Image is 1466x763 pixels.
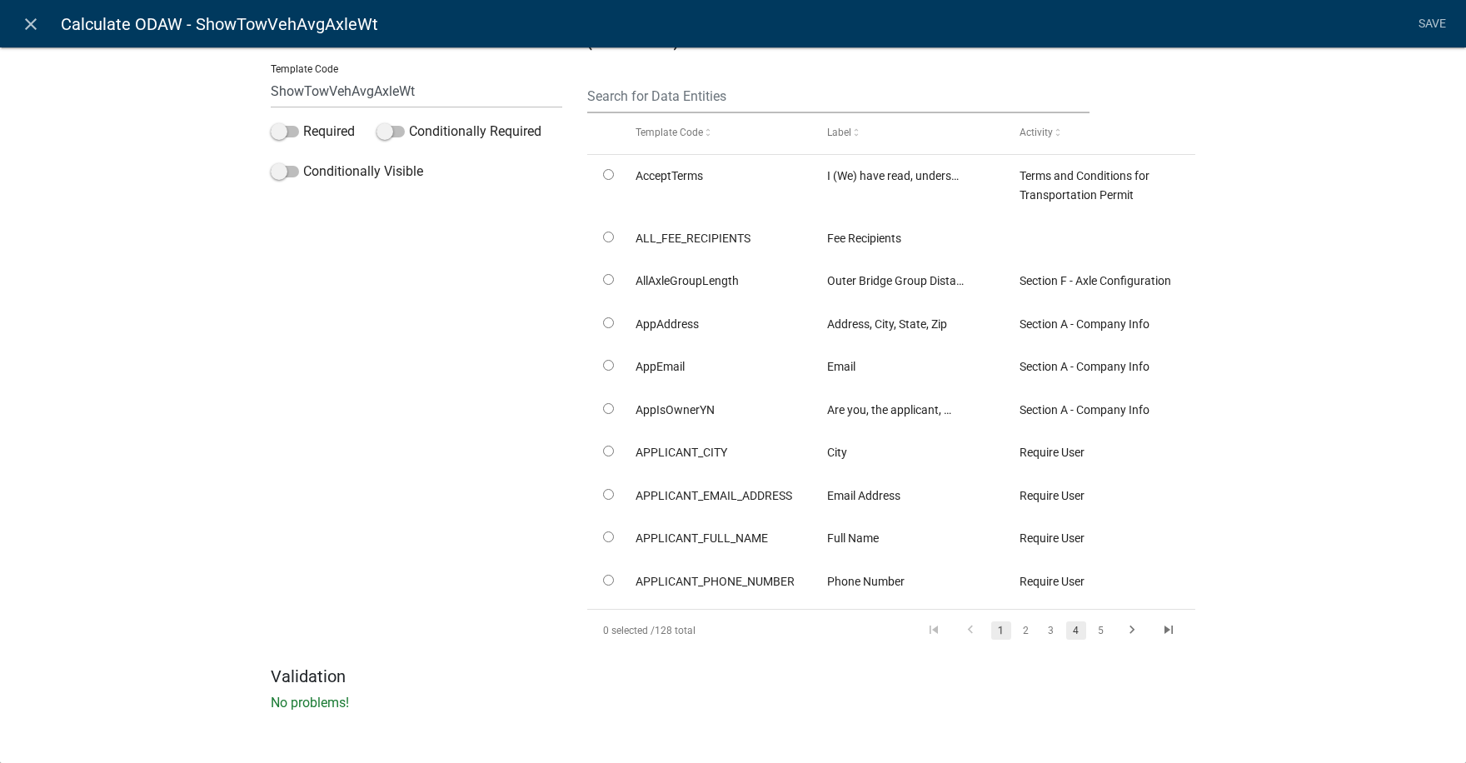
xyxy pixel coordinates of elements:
[1066,621,1086,640] a: 4
[1016,621,1036,640] a: 2
[636,531,768,545] span: APPLICANT_FULL_NAME
[827,317,947,331] span: Address, City, State, Zip
[1039,616,1064,645] li: page 3
[918,621,950,640] a: go to first page
[1020,446,1085,459] span: Require User
[636,169,703,182] span: AcceptTerms
[811,113,1004,153] datatable-header-cell: Label
[636,489,792,502] span: APPLICANT_EMAIL_ADDRESS
[587,79,1090,113] input: Search for Data Entities
[1020,575,1085,588] span: Require User
[1020,127,1053,138] span: Activity
[827,360,855,373] span: Email
[636,575,795,588] span: APPLICANT_PHONE_NUMBER
[955,621,986,640] a: go to previous page
[1089,616,1114,645] li: page 5
[1003,113,1195,153] datatable-header-cell: Activity
[587,610,825,651] div: 128 total
[827,127,851,138] span: Label
[21,14,41,34] i: close
[636,127,703,138] span: Template Code
[1020,403,1149,416] span: Section A - Company Info
[636,446,727,459] span: APPLICANT_CITY
[1020,531,1085,545] span: Require User
[1020,317,1149,331] span: Section A - Company Info
[1041,621,1061,640] a: 3
[827,489,900,502] span: Email Address
[827,274,964,287] span: Outer Bridge Group Dista…
[827,232,901,245] span: Fee Recipients
[376,122,541,142] label: Conditionally Required
[271,122,355,142] label: Required
[1014,616,1039,645] li: page 2
[827,169,959,182] span: I (We) have read, unders…
[271,162,423,182] label: Conditionally Visible
[827,531,879,545] span: Full Name
[636,232,750,245] span: ALL_FEE_RECIPIENTS
[1064,616,1089,645] li: page 4
[271,666,1195,686] h5: Validation
[827,403,951,416] span: Are you, the applicant, …
[989,616,1014,645] li: page 1
[827,446,847,459] span: City
[991,621,1011,640] a: 1
[1020,169,1149,202] span: Terms and Conditions for Transportation Permit
[61,7,378,41] span: Calculate ODAW - ShowTowVehAvgAxleWt
[636,274,739,287] span: AllAxleGroupLength
[636,317,699,331] span: AppAddress
[1020,274,1171,287] span: Section F - Axle Configuration
[636,403,715,416] span: AppIsOwnerYN
[1116,621,1148,640] a: go to next page
[1153,621,1184,640] a: go to last page
[603,625,655,636] span: 0 selected /
[827,575,905,588] span: Phone Number
[271,693,1195,713] p: No problems!
[619,113,811,153] datatable-header-cell: Template Code
[1091,621,1111,640] a: 5
[1020,360,1149,373] span: Section A - Company Info
[636,360,685,373] span: AppEmail
[1020,489,1085,502] span: Require User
